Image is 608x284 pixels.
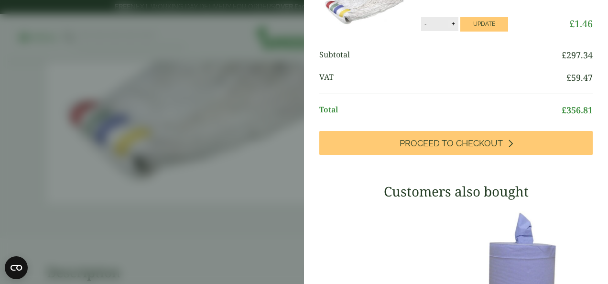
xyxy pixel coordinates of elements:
[319,184,593,200] h3: Customers also bought
[562,104,593,116] bdi: 356.81
[5,256,28,279] button: Open CMP widget
[460,17,508,32] button: Update
[562,49,593,61] bdi: 297.34
[448,20,458,28] button: +
[319,131,593,155] a: Proceed to Checkout
[569,17,593,30] bdi: 1.46
[319,71,566,84] span: VAT
[562,49,566,61] span: £
[319,49,562,62] span: Subtotal
[319,104,562,117] span: Total
[422,20,429,28] button: -
[566,72,571,83] span: £
[562,104,566,116] span: £
[566,72,593,83] bdi: 59.47
[569,17,575,30] span: £
[400,138,503,149] span: Proceed to Checkout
